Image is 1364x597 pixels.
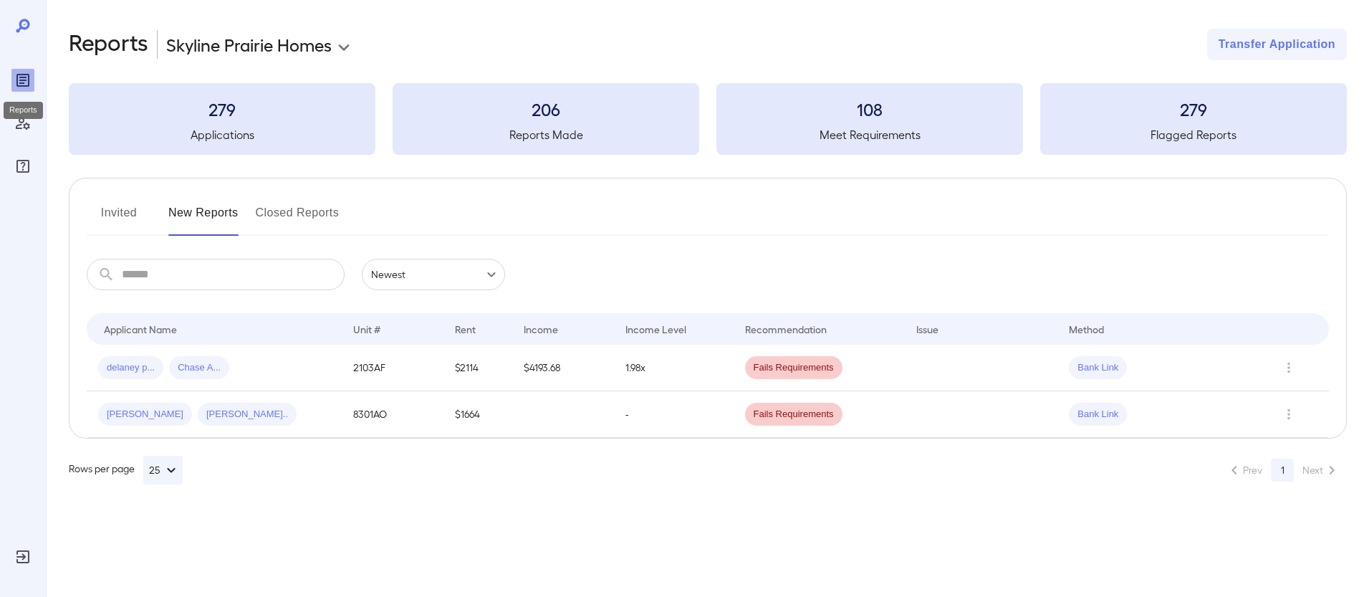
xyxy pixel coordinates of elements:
[393,97,699,120] h3: 206
[69,456,183,484] div: Rows per page
[745,320,827,338] div: Recommendation
[69,83,1347,155] summary: 279Applications206Reports Made108Meet Requirements279Flagged Reports
[11,69,34,92] div: Reports
[1277,403,1300,426] button: Row Actions
[11,545,34,568] div: Log Out
[745,361,842,375] span: Fails Requirements
[614,391,734,438] td: -
[256,201,340,236] button: Closed Reports
[169,361,229,375] span: Chase A...
[69,97,375,120] h3: 279
[69,29,148,60] h2: Reports
[393,126,699,143] h5: Reports Made
[342,391,443,438] td: 8301AO
[512,345,614,391] td: $4193.68
[104,320,177,338] div: Applicant Name
[625,320,686,338] div: Income Level
[11,155,34,178] div: FAQ
[98,408,192,421] span: [PERSON_NAME]
[11,112,34,135] div: Manage Users
[716,97,1023,120] h3: 108
[614,345,734,391] td: 1.98x
[198,408,297,421] span: [PERSON_NAME]..
[1040,126,1347,143] h5: Flagged Reports
[1069,408,1127,421] span: Bank Link
[1040,97,1347,120] h3: 279
[168,201,239,236] button: New Reports
[443,391,511,438] td: $1664
[745,408,842,421] span: Fails Requirements
[166,33,332,56] p: Skyline Prairie Homes
[1069,361,1127,375] span: Bank Link
[87,201,151,236] button: Invited
[916,320,939,338] div: Issue
[443,345,511,391] td: $2114
[1207,29,1347,60] button: Transfer Application
[143,456,183,484] button: 25
[1219,459,1347,482] nav: pagination navigation
[524,320,558,338] div: Income
[1277,356,1300,379] button: Row Actions
[455,320,478,338] div: Rent
[98,361,163,375] span: delaney p...
[716,126,1023,143] h5: Meet Requirements
[362,259,505,290] div: Newest
[1271,459,1294,482] button: page 1
[1069,320,1104,338] div: Method
[69,126,375,143] h5: Applications
[342,345,443,391] td: 2103AF
[4,102,43,119] div: Reports
[353,320,380,338] div: Unit #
